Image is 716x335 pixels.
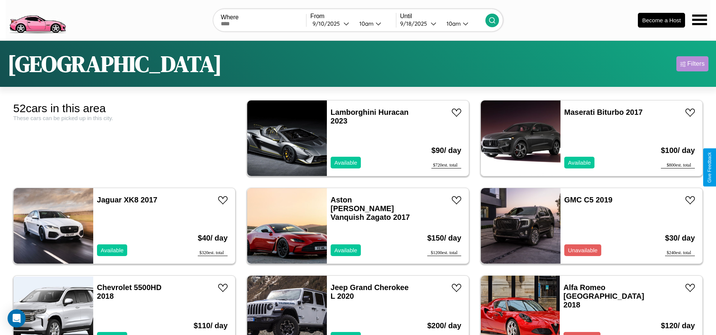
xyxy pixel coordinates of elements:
[400,13,485,20] label: Until
[400,20,431,27] div: 9 / 18 / 2025
[568,157,591,168] p: Available
[443,20,463,27] div: 10am
[331,283,409,300] a: Jeep Grand Cherokee L 2020
[707,152,712,183] div: Give Feedback
[661,139,695,162] h3: $ 100 / day
[687,60,705,68] div: Filters
[13,115,236,121] div: These cars can be picked up in this city.
[564,283,644,309] a: Alfa Romeo [GEOGRAPHIC_DATA] 2018
[440,20,485,28] button: 10am
[310,20,353,28] button: 9/10/2025
[638,13,685,28] button: Become a Host
[13,102,236,115] div: 52 cars in this area
[198,250,228,256] div: $ 320 est. total
[665,226,695,250] h3: $ 30 / day
[676,56,708,71] button: Filters
[97,196,157,204] a: Jaguar XK8 2017
[431,139,461,162] h3: $ 90 / day
[198,226,228,250] h3: $ 40 / day
[8,48,222,79] h1: [GEOGRAPHIC_DATA]
[427,226,461,250] h3: $ 150 / day
[8,309,26,327] div: Open Intercom Messenger
[564,196,613,204] a: GMC C5 2019
[564,108,643,116] a: Maserati Biturbo 2017
[334,245,357,255] p: Available
[97,283,162,300] a: Chevrolet 5500HD 2018
[101,245,124,255] p: Available
[427,250,461,256] div: $ 1200 est. total
[353,20,396,28] button: 10am
[310,13,396,20] label: From
[665,250,695,256] div: $ 240 est. total
[661,162,695,168] div: $ 800 est. total
[221,14,306,21] label: Where
[6,4,69,35] img: logo
[334,157,357,168] p: Available
[331,196,410,221] a: Aston [PERSON_NAME] Vanquish Zagato 2017
[356,20,376,27] div: 10am
[568,245,597,255] p: Unavailable
[313,20,343,27] div: 9 / 10 / 2025
[331,108,409,125] a: Lamborghini Huracan 2023
[431,162,461,168] div: $ 720 est. total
